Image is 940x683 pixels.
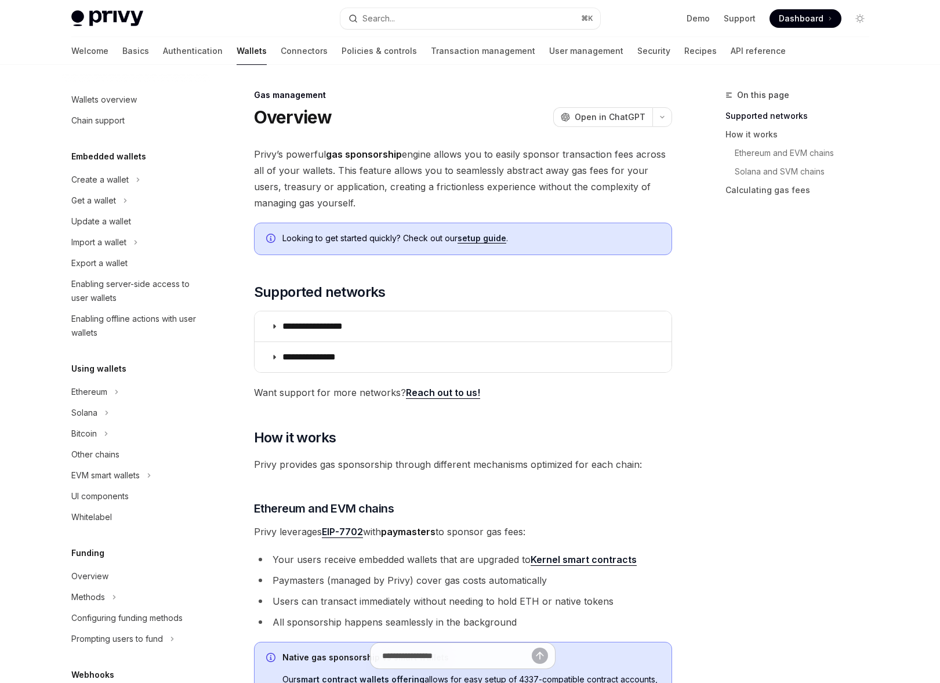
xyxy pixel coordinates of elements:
a: Transaction management [431,37,535,65]
div: Create a wallet [71,173,129,187]
span: Privy provides gas sponsorship through different mechanisms optimized for each chain: [254,456,672,473]
span: How it works [254,428,336,447]
a: Recipes [684,37,717,65]
a: Calculating gas fees [725,181,879,199]
a: Other chains [62,444,210,465]
div: Enabling offline actions with user wallets [71,312,204,340]
span: ⌘ K [581,14,593,23]
strong: paymasters [381,526,435,537]
div: Chain support [71,114,125,128]
a: Export a wallet [62,253,210,274]
button: Toggle Get a wallet section [62,190,210,211]
span: Dashboard [779,13,823,24]
div: EVM smart wallets [71,468,140,482]
div: Get a wallet [71,194,116,208]
a: Demo [687,13,710,24]
div: Gas management [254,89,672,101]
a: Overview [62,566,210,587]
div: Export a wallet [71,256,128,270]
a: Ethereum and EVM chains [725,144,879,162]
span: Privy leverages with to sponsor gas fees: [254,524,672,540]
span: Looking to get started quickly? Check out our . [282,232,660,244]
div: Enabling server-side access to user wallets [71,277,204,305]
a: UI components [62,486,210,507]
input: Ask a question... [382,643,532,669]
div: Ethereum [71,385,107,399]
button: Send message [532,648,548,664]
a: Dashboard [770,9,841,28]
a: Connectors [281,37,328,65]
a: Solana and SVM chains [725,162,879,181]
span: Ethereum and EVM chains [254,500,394,517]
li: Users can transact immediately without needing to hold ETH or native tokens [254,593,672,609]
a: Security [637,37,670,65]
a: EIP-7702 [322,526,363,538]
h1: Overview [254,107,332,128]
span: Open in ChatGPT [575,111,645,123]
div: Methods [71,590,105,604]
h5: Funding [71,546,104,560]
button: Open search [340,8,600,29]
div: UI components [71,489,129,503]
button: Toggle Ethereum section [62,382,210,402]
div: Update a wallet [71,215,131,228]
a: Whitelabel [62,507,210,528]
a: Enabling offline actions with user wallets [62,308,210,343]
svg: Info [266,234,278,245]
span: Want support for more networks? [254,384,672,401]
strong: gas sponsorship [326,148,402,160]
a: How it works [725,125,879,144]
a: User management [549,37,623,65]
div: Overview [71,569,108,583]
h5: Using wallets [71,362,126,376]
a: Configuring funding methods [62,608,210,628]
li: Paymasters (managed by Privy) cover gas costs automatically [254,572,672,588]
span: Privy’s powerful engine allows you to easily sponsor transaction fees across all of your wallets.... [254,146,672,211]
div: Bitcoin [71,427,97,441]
div: Solana [71,406,97,420]
button: Toggle Import a wallet section [62,232,210,253]
span: On this page [737,88,789,102]
a: Policies & controls [342,37,417,65]
h5: Embedded wallets [71,150,146,164]
a: Chain support [62,110,210,131]
div: Other chains [71,448,119,462]
button: Toggle Prompting users to fund section [62,628,210,649]
a: Wallets overview [62,89,210,110]
img: light logo [71,10,143,27]
a: Enabling server-side access to user wallets [62,274,210,308]
a: setup guide [458,233,506,244]
a: Supported networks [725,107,879,125]
span: Supported networks [254,283,386,301]
div: Configuring funding methods [71,611,183,625]
button: Toggle EVM smart wallets section [62,465,210,486]
a: API reference [731,37,786,65]
a: Wallets [237,37,267,65]
button: Toggle Create a wallet section [62,169,210,190]
button: Toggle Solana section [62,402,210,423]
a: Support [724,13,756,24]
a: Update a wallet [62,211,210,232]
li: Your users receive embedded wallets that are upgraded to [254,551,672,568]
div: Prompting users to fund [71,632,163,646]
a: Kernel smart contracts [531,554,637,566]
h5: Webhooks [71,668,114,682]
div: Wallets overview [71,93,137,107]
div: Search... [362,12,395,26]
a: Reach out to us! [406,387,480,399]
button: Toggle Bitcoin section [62,423,210,444]
a: Authentication [163,37,223,65]
button: Open in ChatGPT [553,107,652,127]
div: Import a wallet [71,235,126,249]
li: All sponsorship happens seamlessly in the background [254,614,672,630]
a: Welcome [71,37,108,65]
button: Toggle dark mode [851,9,869,28]
button: Toggle Methods section [62,587,210,608]
div: Whitelabel [71,510,112,524]
a: Basics [122,37,149,65]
